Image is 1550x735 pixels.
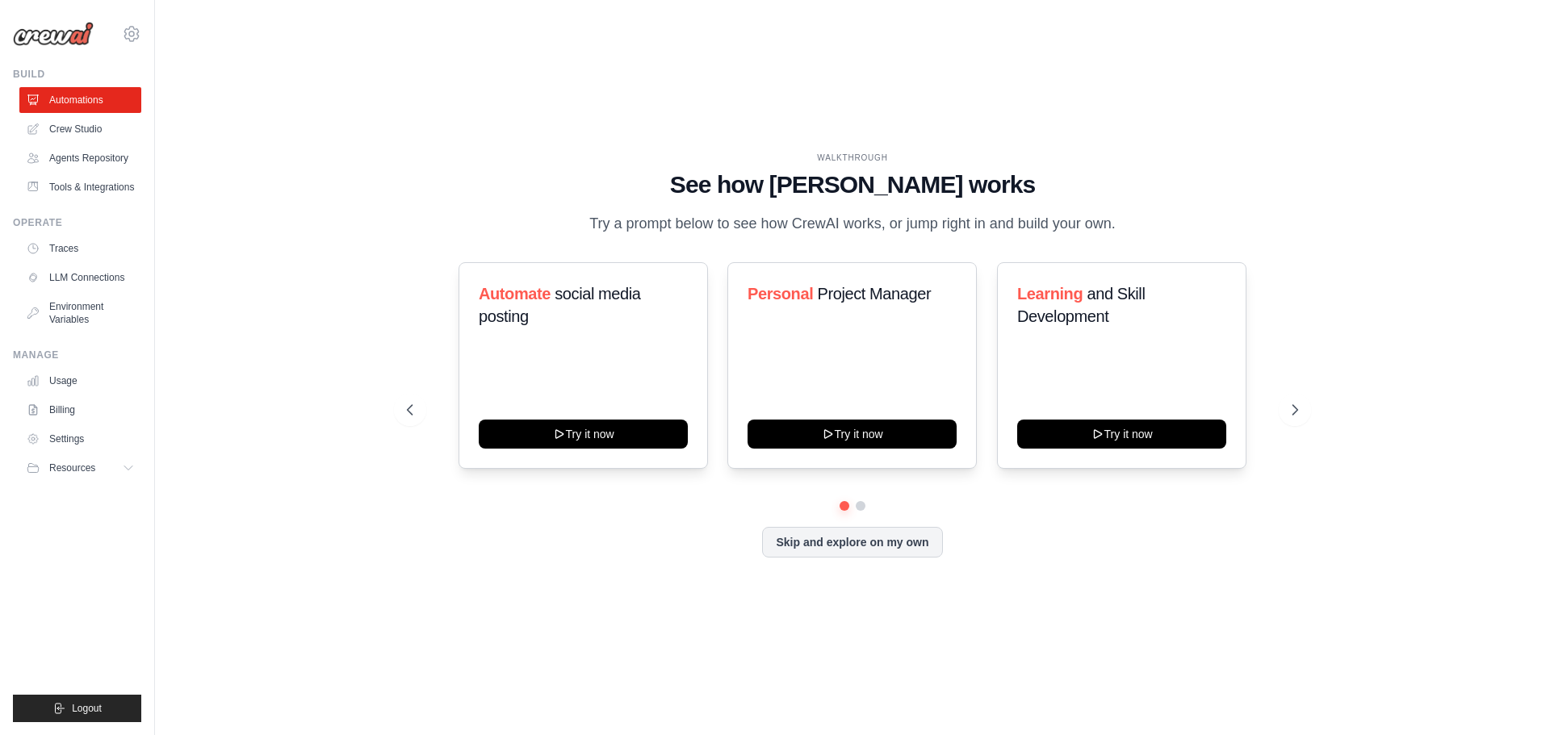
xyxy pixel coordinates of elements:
button: Try it now [479,420,688,449]
a: Settings [19,426,141,452]
a: Automations [19,87,141,113]
span: Personal [748,285,813,303]
img: Logo [13,22,94,46]
iframe: Chat Widget [1469,658,1550,735]
span: Logout [72,702,102,715]
span: Resources [49,461,95,474]
button: Logout [13,695,141,722]
span: social media posting [479,285,641,325]
button: Skip and explore on my own [762,527,942,558]
div: Build [13,68,141,81]
button: Try it now [1017,420,1226,449]
a: Crew Studio [19,116,141,142]
div: Operate [13,216,141,229]
button: Resources [19,455,141,481]
a: Usage [19,368,141,394]
h1: See how [PERSON_NAME] works [407,170,1298,199]
span: Learning [1017,285,1083,303]
span: Project Manager [818,285,932,303]
a: Agents Repository [19,145,141,171]
a: Traces [19,236,141,261]
div: WALKTHROUGH [407,152,1298,164]
a: Tools & Integrations [19,174,141,200]
a: LLM Connections [19,265,141,290]
p: Try a prompt below to see how CrewAI works, or jump right in and build your own. [581,212,1124,236]
span: Automate [479,285,551,303]
button: Try it now [748,420,957,449]
span: and Skill Development [1017,285,1145,325]
div: Manage [13,349,141,361]
a: Environment Variables [19,294,141,332]
a: Billing [19,397,141,423]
